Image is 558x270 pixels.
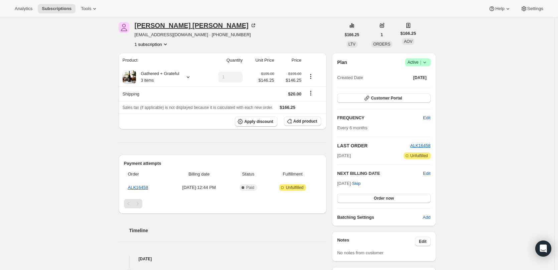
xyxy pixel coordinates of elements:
[268,171,317,178] span: Fulfillment
[374,196,394,201] span: Order now
[123,70,136,84] img: product img
[337,214,423,221] h6: Batching Settings
[381,32,383,38] span: 1
[337,250,384,255] span: No notes from customer
[410,142,431,149] button: ALK16458
[348,42,356,47] span: LTV
[419,212,434,223] button: Add
[484,4,515,13] button: Help
[404,39,412,44] span: AOV
[205,53,245,68] th: Quantity
[420,60,421,65] span: |
[293,119,317,124] span: Add product
[15,6,32,11] span: Analytics
[280,105,295,110] span: $166.25
[410,153,428,158] span: Unfulfilled
[337,115,423,121] h2: FREQUENCY
[261,72,274,76] small: $195.00
[423,170,430,177] button: Edit
[136,70,179,84] div: Gathered + Grateful
[305,73,316,80] button: Product actions
[337,170,423,177] h2: NEXT BILLING DATE
[345,32,359,38] span: $166.25
[170,171,228,178] span: Billing date
[119,256,327,262] h4: [DATE]
[423,115,430,121] span: Edit
[278,77,302,84] span: $146.25
[232,171,264,178] span: Status
[81,6,91,11] span: Tools
[400,30,416,37] span: $166.25
[495,6,504,11] span: Help
[337,152,351,159] span: [DATE]
[341,30,363,40] button: $166.25
[337,93,430,103] button: Customer Portal
[527,6,543,11] span: Settings
[245,53,276,68] th: Unit Price
[410,143,431,148] a: ALK16458
[415,237,431,246] button: Edit
[244,119,273,124] span: Apply discount
[337,74,363,81] span: Created Date
[377,30,387,40] button: 1
[409,73,431,82] button: [DATE]
[337,237,415,246] h3: Notes
[286,185,303,190] span: Unfulfilled
[246,185,254,190] span: Paid
[170,184,228,191] span: [DATE] · 12:44 PM
[235,117,277,127] button: Apply discount
[284,117,321,126] button: Add product
[119,53,205,68] th: Product
[135,22,257,29] div: [PERSON_NAME] [PERSON_NAME]
[535,241,551,257] div: Open Intercom Messenger
[408,59,428,66] span: Active
[288,72,301,76] small: $195.00
[119,86,205,101] th: Shipping
[42,6,72,11] span: Subscriptions
[135,31,257,38] span: [EMAIL_ADDRESS][DOMAIN_NAME] · [PHONE_NUMBER]
[288,91,301,96] span: $20.00
[124,167,168,182] th: Order
[77,4,102,13] button: Tools
[259,77,274,84] span: $146.25
[348,178,365,189] button: Skip
[337,142,410,149] h2: LAST ORDER
[123,105,273,110] span: Sales tax (if applicable) is not displayed because it is calculated with each new order.
[423,214,430,221] span: Add
[305,89,316,97] button: Shipping actions
[352,180,361,187] span: Skip
[135,41,169,48] button: Product actions
[517,4,547,13] button: Settings
[119,22,129,33] span: Peter Reed
[124,160,321,167] h2: Payment attempts
[419,239,427,244] span: Edit
[337,125,367,130] span: Every 6 months
[337,181,361,186] span: [DATE] ·
[38,4,76,13] button: Subscriptions
[128,185,148,190] a: ALK16458
[11,4,36,13] button: Analytics
[373,42,390,47] span: ORDERS
[419,113,434,123] button: Edit
[413,75,427,80] span: [DATE]
[129,227,327,234] h2: Timeline
[371,95,402,101] span: Customer Portal
[337,194,430,203] button: Order now
[141,78,154,83] small: 3 items
[124,199,321,208] nav: Pagination
[337,59,347,66] h2: Plan
[276,53,304,68] th: Price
